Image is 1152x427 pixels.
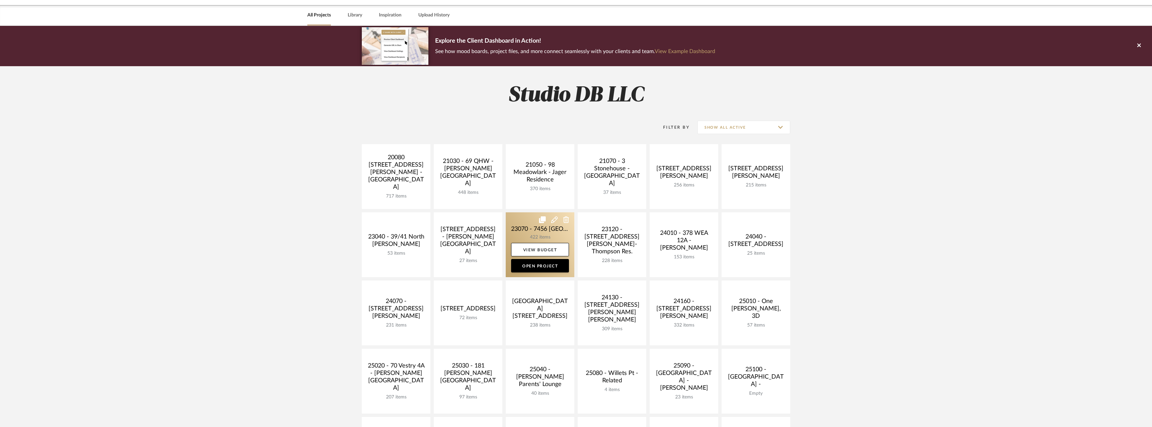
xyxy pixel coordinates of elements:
div: 23120 - [STREET_ADDRESS][PERSON_NAME]-Thompson Res. [583,226,641,258]
div: 72 items [439,315,497,321]
div: 448 items [439,190,497,196]
div: 25030 - 181 [PERSON_NAME][GEOGRAPHIC_DATA] [439,362,497,394]
a: View Budget [511,243,569,256]
div: 25080 - Willets Pt - Related [583,370,641,387]
div: 37 items [583,190,641,196]
a: Inspiration [379,11,401,20]
div: 153 items [655,254,713,260]
div: [STREET_ADDRESS][PERSON_NAME] [727,165,785,182]
div: 231 items [367,323,425,328]
h2: Studio DB LLC [334,83,818,108]
img: d5d033c5-7b12-40c2-a960-1ecee1989c38.png [362,27,428,65]
div: 4 items [583,387,641,393]
div: 215 items [727,182,785,188]
div: 24130 - [STREET_ADDRESS][PERSON_NAME][PERSON_NAME] [583,294,641,326]
div: 717 items [367,194,425,199]
div: 332 items [655,323,713,328]
div: Empty [727,391,785,396]
div: 370 items [511,186,569,192]
div: 40 items [511,391,569,396]
div: 21070 - 3 Stonehouse - [GEOGRAPHIC_DATA] [583,158,641,190]
div: 21030 - 69 QHW - [PERSON_NAME][GEOGRAPHIC_DATA] [439,158,497,190]
a: View Example Dashboard [655,49,715,54]
div: 97 items [439,394,497,400]
p: Explore the Client Dashboard in Action! [435,36,715,47]
div: 27 items [439,258,497,264]
div: 25090 - [GEOGRAPHIC_DATA] - [PERSON_NAME] [655,362,713,394]
div: 25 items [727,251,785,256]
div: [GEOGRAPHIC_DATA][STREET_ADDRESS] [511,298,569,323]
div: 23040 - 39/41 North [PERSON_NAME] [367,233,425,251]
div: 238 items [511,323,569,328]
a: Upload History [418,11,450,20]
div: [STREET_ADDRESS] - [PERSON_NAME][GEOGRAPHIC_DATA] [439,226,497,258]
div: 57 items [727,323,785,328]
div: [STREET_ADDRESS][PERSON_NAME] [655,165,713,182]
div: 256 items [655,182,713,188]
div: 309 items [583,326,641,332]
div: 25100 - [GEOGRAPHIC_DATA] - [727,366,785,391]
div: 25040 - [PERSON_NAME] Parents' Lounge [511,366,569,391]
div: 24070 - [STREET_ADDRESS][PERSON_NAME] [367,298,425,323]
p: See how mood boards, project files, and more connect seamlessly with your clients and team. [435,47,715,56]
div: 207 items [367,394,425,400]
div: 24160 - [STREET_ADDRESS][PERSON_NAME] [655,298,713,323]
div: 23 items [655,394,713,400]
div: 20080 [STREET_ADDRESS][PERSON_NAME] - [GEOGRAPHIC_DATA] [367,154,425,194]
div: 228 items [583,258,641,264]
div: 24040 - [STREET_ADDRESS] [727,233,785,251]
div: 25010 - One [PERSON_NAME], 3D [727,298,785,323]
a: Open Project [511,259,569,272]
div: Filter By [654,124,690,131]
div: 24010 - 378 WEA 12A - [PERSON_NAME] [655,229,713,254]
a: Library [348,11,362,20]
div: 21050 - 98 Meadowlark - Jager Residence [511,161,569,186]
div: [STREET_ADDRESS] [439,305,497,315]
a: All Projects [307,11,331,20]
div: 53 items [367,251,425,256]
div: 25020 - 70 Vestry 4A - [PERSON_NAME][GEOGRAPHIC_DATA] [367,362,425,394]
